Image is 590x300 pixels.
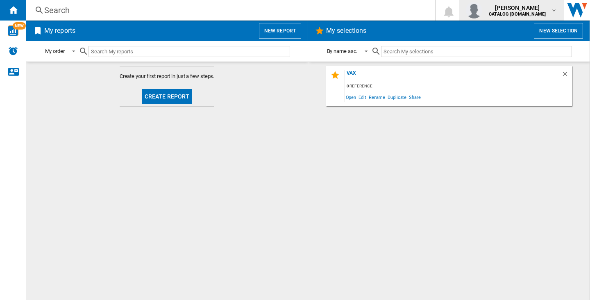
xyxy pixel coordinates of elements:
[324,23,368,39] h2: My selections
[408,92,422,103] span: Share
[345,81,572,92] div: 0 reference
[561,70,572,81] div: Delete
[345,70,561,81] div: vax
[357,92,368,103] span: Edit
[534,23,583,39] button: New selection
[489,11,546,17] b: CATALOG [DOMAIN_NAME]
[327,48,358,54] div: By name asc.
[466,2,482,18] img: profile.jpg
[489,4,546,12] span: [PERSON_NAME]
[44,5,414,16] div: Search
[45,48,65,54] div: My order
[8,25,18,36] img: wise-card.svg
[386,92,408,103] span: Duplicate
[142,89,192,104] button: Create report
[120,73,215,80] span: Create your first report in just a few steps.
[368,92,386,103] span: Rename
[259,23,301,39] button: New report
[345,92,358,103] span: Open
[381,46,572,57] input: Search My selections
[13,22,26,30] span: NEW
[8,46,18,56] img: alerts-logo.svg
[43,23,77,39] h2: My reports
[88,46,290,57] input: Search My reports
